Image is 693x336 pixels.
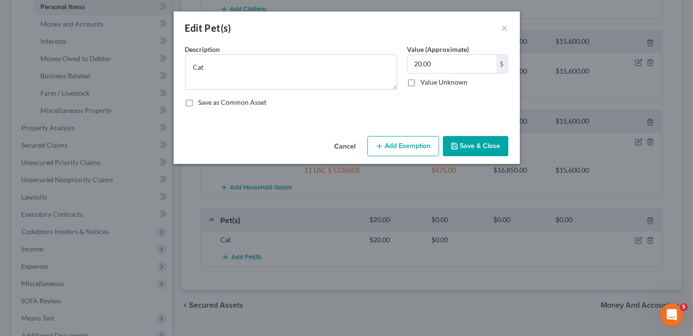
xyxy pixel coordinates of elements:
[443,136,508,156] button: Save & Close
[660,303,683,326] iframe: Intercom live chat
[680,303,688,311] span: 5
[407,55,496,73] input: 0.00
[185,21,231,35] div: Edit Pet(s)
[327,137,364,156] button: Cancel
[420,77,467,87] label: Value Unknown
[407,44,469,54] label: Value (Approximate)
[199,98,267,107] label: Save as Common Asset
[367,136,439,156] button: Add Exemption
[502,22,508,34] button: ×
[496,55,508,73] div: $
[185,45,220,53] span: Description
